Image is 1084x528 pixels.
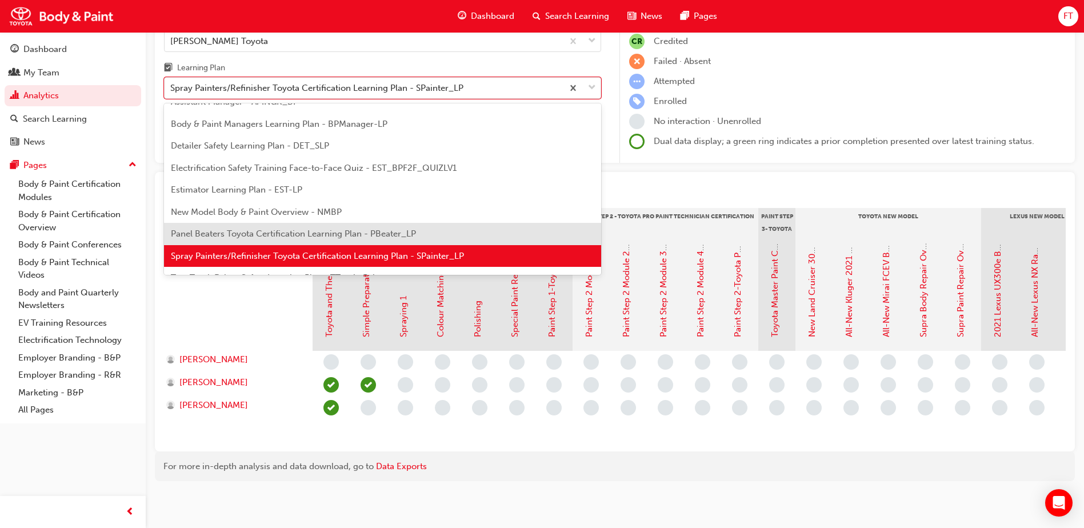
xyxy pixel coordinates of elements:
[844,154,854,337] a: All-New Kluger 2021 Body and Paint Overview
[1063,10,1073,23] span: FT
[23,66,59,79] div: My Team
[993,157,1003,337] a: 2021 Lexus UX300e Body and Paint Overview
[629,34,645,49] span: null-icon
[955,224,966,337] a: Supra Paint Repair Overview
[6,3,117,29] img: Trak
[918,377,933,393] span: learningRecordVerb_NONE-icon
[166,399,302,412] a: [PERSON_NAME]
[14,284,141,314] a: Body and Paint Quarterly Newsletters
[435,264,446,337] a: Colour Matching 1
[806,377,822,393] span: learningRecordVerb_NONE-icon
[179,376,248,389] span: [PERSON_NAME]
[509,400,525,415] span: learningRecordVerb_NONE-icon
[129,158,137,173] span: up-icon
[654,136,1034,146] span: Dual data display; a green ring indicates a prior completion presented over latest training status.
[627,9,636,23] span: news-icon
[471,10,514,23] span: Dashboard
[14,349,141,367] a: Employer Branding - B&P
[955,377,970,393] span: learningRecordVerb_NONE-icon
[164,63,173,74] span: learningplan-icon
[658,400,673,415] span: learningRecordVerb_NONE-icon
[769,377,785,393] span: learningRecordVerb_NONE-icon
[171,273,387,283] span: Tow Truck Driver Safety Learning Plan - TTruck_Driver
[126,505,134,519] span: prev-icon
[14,236,141,254] a: Body & Paint Conferences
[588,81,596,95] span: down-icon
[881,400,896,415] span: learningRecordVerb_NONE-icon
[170,82,463,95] div: Spray Painters/Refinisher Toyota Certification Learning Plan - SPainter_LP
[658,354,673,370] span: learningRecordVerb_NONE-icon
[171,251,464,261] span: Spray Painters/Refinisher Toyota Certification Learning Plan - SPainter_LP
[14,254,141,284] a: Body & Paint Technical Videos
[458,9,466,23] span: guage-icon
[163,460,1066,473] div: For more in-depth analysis and data download, go to
[918,223,929,337] a: Supra Body Repair Overview
[658,377,673,393] span: learningRecordVerb_NONE-icon
[629,74,645,89] span: learningRecordVerb_ATTEMPT-icon
[1029,377,1045,393] span: learningRecordVerb_NONE-icon
[546,354,562,370] span: learningRecordVerb_NONE-icon
[629,114,645,129] span: learningRecordVerb_NONE-icon
[658,193,669,337] a: Paint Step 2 Module 3-Plastic Repair
[769,400,785,415] span: learningRecordVerb_NONE-icon
[398,400,413,415] span: learningRecordVerb_NONE-icon
[881,377,896,393] span: learningRecordVerb_NONE-icon
[629,94,645,109] span: learningRecordVerb_ENROLL-icon
[733,152,743,337] a: Paint Step 2-Toyota Pro Paint Technician Exam
[843,400,859,415] span: learningRecordVerb_NONE-icon
[1029,400,1045,415] span: learningRecordVerb_NONE-icon
[361,400,376,415] span: learningRecordVerb_NONE-icon
[695,400,710,415] span: learningRecordVerb_NONE-icon
[758,208,795,237] div: Paint Step 3- Toyota Master Paint Technician Ceertification
[732,377,747,393] span: learningRecordVerb_NONE-icon
[583,354,599,370] span: learningRecordVerb_NONE-icon
[695,377,710,393] span: learningRecordVerb_NONE-icon
[843,354,859,370] span: learningRecordVerb_NONE-icon
[732,400,747,415] span: learningRecordVerb_NONE-icon
[323,400,339,415] span: learningRecordVerb_PASS-icon
[621,400,636,415] span: learningRecordVerb_NONE-icon
[641,10,662,23] span: News
[14,175,141,206] a: Body & Paint Certification Modules
[179,353,248,366] span: [PERSON_NAME]
[14,206,141,236] a: Body & Paint Certification Overview
[546,400,562,415] span: learningRecordVerb_NONE-icon
[14,384,141,402] a: Marketing - B&P
[23,43,67,56] div: Dashboard
[573,208,758,237] div: Paint Step 2 - Toyota Pro Paint Technician Certification
[23,113,87,126] div: Search Learning
[376,461,427,471] a: Data Exports
[5,155,141,176] button: Pages
[435,400,450,415] span: learningRecordVerb_NONE-icon
[5,131,141,153] a: News
[795,208,981,237] div: Toyota New Model
[10,114,18,125] span: search-icon
[5,109,141,130] a: Search Learning
[23,135,45,149] div: News
[361,354,376,370] span: learningRecordVerb_NONE-icon
[171,207,342,217] span: New Model Body & Paint Overview - NMBP
[5,37,141,155] button: DashboardMy TeamAnalyticsSearch LearningNews
[769,354,785,370] span: learningRecordVerb_NONE-icon
[588,34,596,49] span: down-icon
[992,354,1007,370] span: learningRecordVerb_NONE-icon
[955,354,970,370] span: learningRecordVerb_NONE-icon
[918,354,933,370] span: learningRecordVerb_NONE-icon
[179,399,248,412] span: [PERSON_NAME]
[671,5,726,28] a: pages-iconPages
[5,62,141,83] a: My Team
[14,314,141,332] a: EV Training Resources
[170,34,268,47] div: [PERSON_NAME] Toyota
[5,39,141,60] a: Dashboard
[510,240,520,337] a: Special Paint Refinishing
[171,141,329,151] span: Detailer Safety Learning Plan - DET_SLP
[654,36,688,46] span: Credited
[171,119,387,129] span: Body & Paint Managers Learning Plan - BPManager-LP
[654,116,761,126] span: No interaction · Unenrolled
[14,331,141,349] a: Electrification Technology
[435,354,450,370] span: learningRecordVerb_NONE-icon
[166,353,302,366] a: [PERSON_NAME]
[955,400,970,415] span: learningRecordVerb_NONE-icon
